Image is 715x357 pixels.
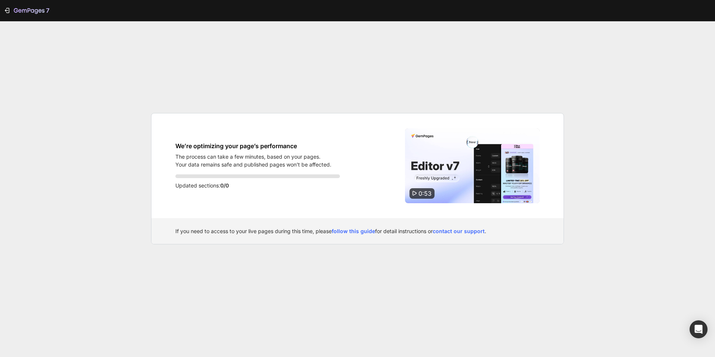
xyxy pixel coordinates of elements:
p: Your data remains safe and published pages won’t be affected. [175,161,331,168]
span: 0:53 [418,190,432,197]
p: 7 [46,6,49,15]
a: contact our support [433,228,485,234]
h1: We’re optimizing your page’s performance [175,141,331,150]
p: Updated sections: [175,181,340,190]
div: Open Intercom Messenger [690,320,708,338]
p: The process can take a few minutes, based on your pages. [175,153,331,161]
img: Video thumbnail [405,128,540,203]
span: 0/0 [220,182,229,189]
a: follow this guide [332,228,375,234]
div: If you need to access to your live pages during this time, please for detail instructions or . [175,227,540,235]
